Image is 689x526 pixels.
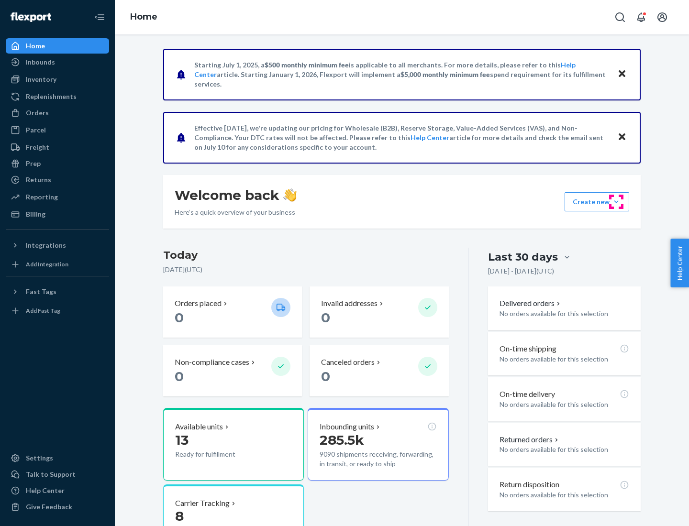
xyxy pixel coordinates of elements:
[488,250,558,264] div: Last 30 days
[500,434,560,445] button: Returned orders
[194,123,608,152] p: Effective [DATE], we're updating our pricing for Wholesale (B2B), Reserve Storage, Value-Added Se...
[565,192,629,211] button: Create new
[632,8,651,27] button: Open notifications
[26,41,45,51] div: Home
[500,389,555,400] p: On-time delivery
[6,105,109,121] a: Orders
[175,498,230,509] p: Carrier Tracking
[6,189,109,205] a: Reporting
[163,345,302,396] button: Non-compliance cases 0
[26,92,77,101] div: Replenishments
[320,432,364,448] span: 285.5k
[653,8,672,27] button: Open account menu
[163,408,304,481] button: Available units13Ready for fulfillment
[6,303,109,318] a: Add Fast Tag
[6,284,109,299] button: Fast Tags
[6,72,109,87] a: Inventory
[670,239,689,287] button: Help Center
[488,266,554,276] p: [DATE] - [DATE] ( UTC )
[308,408,448,481] button: Inbounding units285.5k9090 shipments receiving, forwarding, in transit, or ready to ship
[500,309,629,318] p: No orders available for this selection
[26,57,55,67] div: Inbounds
[321,298,378,309] p: Invalid addresses
[175,208,297,217] p: Here’s a quick overview of your business
[26,209,45,219] div: Billing
[26,241,66,250] div: Integrations
[26,75,56,84] div: Inventory
[6,172,109,187] a: Returns
[26,175,51,185] div: Returns
[6,140,109,155] a: Freight
[175,298,222,309] p: Orders placed
[26,453,53,463] div: Settings
[6,238,109,253] button: Integrations
[321,357,375,368] p: Canceled orders
[400,70,490,78] span: $5,000 monthly minimum fee
[500,490,629,500] p: No orders available for this selection
[163,286,302,338] button: Orders placed 0
[6,499,109,515] button: Give Feedback
[320,449,436,469] p: 9090 shipments receiving, forwarding, in transit, or ready to ship
[175,421,223,432] p: Available units
[175,432,189,448] span: 13
[130,11,157,22] a: Home
[26,192,58,202] div: Reporting
[310,345,448,396] button: Canceled orders 0
[6,55,109,70] a: Inbounds
[26,125,46,135] div: Parcel
[26,287,56,296] div: Fast Tags
[26,142,49,152] div: Freight
[6,450,109,466] a: Settings
[6,38,109,54] a: Home
[500,400,629,409] p: No orders available for this selection
[26,486,65,495] div: Help Center
[6,156,109,171] a: Prep
[6,89,109,104] a: Replenishments
[500,445,629,454] p: No orders available for this selection
[26,470,76,479] div: Talk to Support
[616,67,628,81] button: Close
[26,260,68,268] div: Add Integration
[163,265,449,274] p: [DATE] ( UTC )
[500,354,629,364] p: No orders available for this selection
[321,368,330,384] span: 0
[6,483,109,498] a: Help Center
[175,508,184,524] span: 8
[175,368,184,384] span: 0
[6,257,109,272] a: Add Integration
[500,479,559,490] p: Return disposition
[6,467,109,482] a: Talk to Support
[616,131,628,144] button: Close
[194,60,608,89] p: Starting July 1, 2025, a is applicable to all merchants. For more details, please refer to this a...
[90,8,109,27] button: Close Navigation
[175,309,184,326] span: 0
[6,122,109,138] a: Parcel
[500,343,556,354] p: On-time shipping
[26,502,72,512] div: Give Feedback
[310,286,448,338] button: Invalid addresses 0
[163,248,449,263] h3: Today
[320,421,374,432] p: Inbounding units
[265,61,349,69] span: $500 monthly minimum fee
[6,207,109,222] a: Billing
[283,188,297,202] img: hand-wave emoji
[411,133,449,142] a: Help Center
[26,159,41,168] div: Prep
[26,108,49,118] div: Orders
[175,357,249,368] p: Non-compliance cases
[611,8,630,27] button: Open Search Box
[11,12,51,22] img: Flexport logo
[122,3,165,31] ol: breadcrumbs
[321,309,330,326] span: 0
[500,298,562,309] button: Delivered orders
[26,307,60,315] div: Add Fast Tag
[175,449,264,459] p: Ready for fulfillment
[175,186,297,204] h1: Welcome back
